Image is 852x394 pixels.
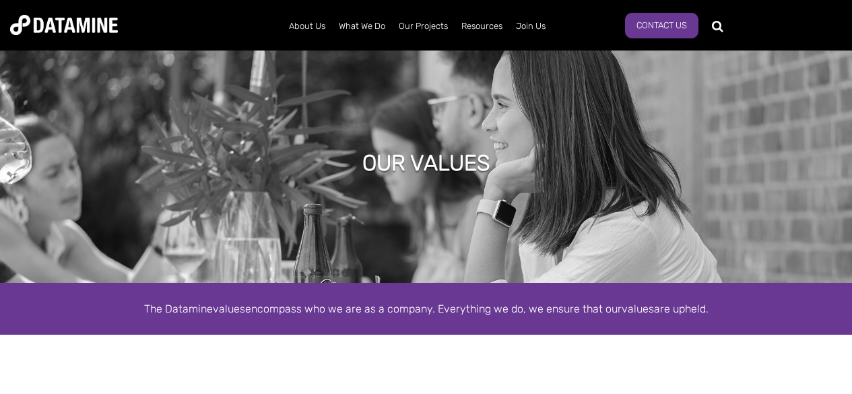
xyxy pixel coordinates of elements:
a: What We Do [332,9,392,44]
a: Our Projects [392,9,455,44]
span: The Datamine [144,302,213,315]
span: are upheld. [654,302,709,315]
a: Join Us [509,9,552,44]
a: About Us [282,9,332,44]
span: encompass who we are as a company. Everything we do, we ensure that our [245,302,622,315]
span: values [622,302,654,315]
span: values [213,302,245,315]
img: Datamine [10,15,118,35]
a: Contact Us [625,13,698,38]
a: Resources [455,9,509,44]
h1: OUR VALUES [362,148,490,178]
